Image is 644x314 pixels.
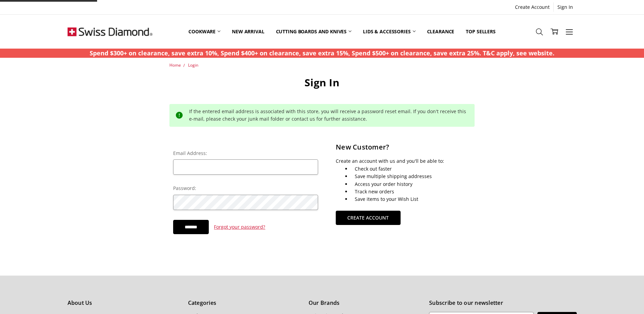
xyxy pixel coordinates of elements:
[214,223,265,231] a: Forgot your password?
[351,173,461,180] li: Save multiple shipping addresses
[183,16,226,47] a: Cookware
[351,188,461,195] li: Track new orders
[226,16,270,47] a: New arrival
[188,62,198,68] a: Login
[511,2,553,12] a: Create Account
[336,157,461,165] p: Create an account with us and you'll be able to:
[554,2,577,12] a: Sign In
[309,299,422,308] h5: Our Brands
[336,216,401,223] a: Create Account
[188,299,301,308] h5: Categories
[351,195,461,203] li: Save items to your Wish List
[189,108,466,122] span: If the entered email address is associated with this store, you will receive a password reset ema...
[351,180,461,188] li: Access your order history
[173,185,318,192] label: Password:
[169,62,181,68] a: Home
[169,76,475,89] h1: Sign In
[173,150,318,157] label: Email Address:
[460,16,501,47] a: Top Sellers
[357,16,421,47] a: Lids & Accessories
[351,165,461,173] li: Check out faster
[421,16,460,47] a: Clearance
[68,15,152,49] img: Free Shipping On Every Order
[90,49,554,58] p: Spend $300+ on clearance, save extra 10%, Spend $400+ on clearance, save extra 15%, Spend $500+ o...
[336,142,461,153] h2: New Customer?
[68,299,181,308] h5: About Us
[336,211,401,225] button: Create Account
[270,16,357,47] a: Cutting boards and knives
[429,299,576,308] h5: Subscribe to our newsletter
